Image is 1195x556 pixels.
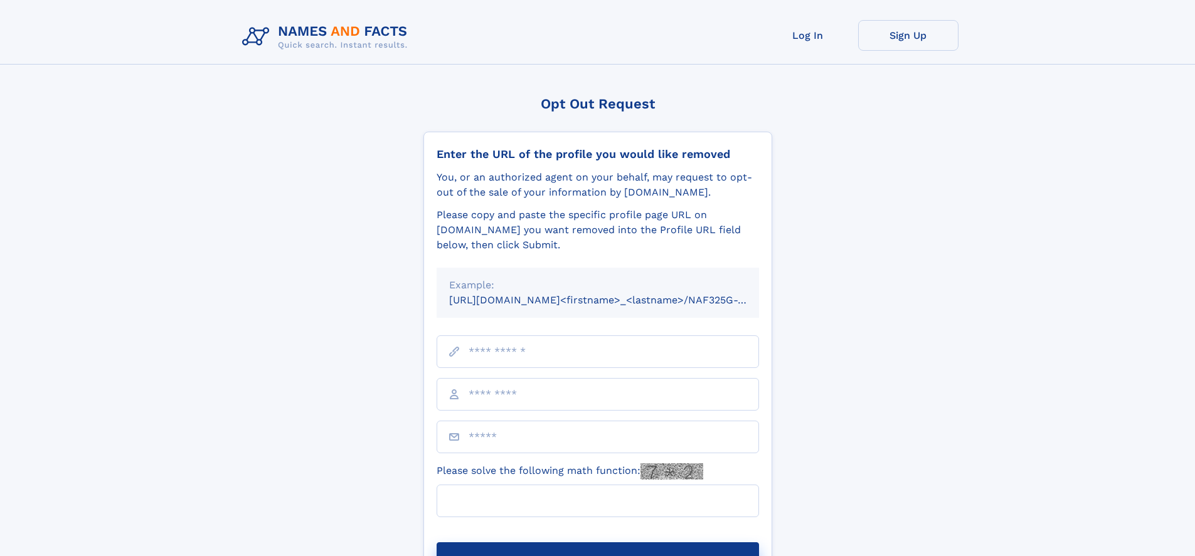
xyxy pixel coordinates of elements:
[449,278,746,293] div: Example:
[437,463,703,480] label: Please solve the following math function:
[449,294,783,306] small: [URL][DOMAIN_NAME]<firstname>_<lastname>/NAF325G-xxxxxxxx
[437,207,759,253] div: Please copy and paste the specific profile page URL on [DOMAIN_NAME] you want removed into the Pr...
[858,20,959,51] a: Sign Up
[758,20,858,51] a: Log In
[237,20,418,54] img: Logo Names and Facts
[437,170,759,200] div: You, or an authorized agent on your behalf, may request to opt-out of the sale of your informatio...
[437,147,759,161] div: Enter the URL of the profile you would like removed
[423,96,772,112] div: Opt Out Request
